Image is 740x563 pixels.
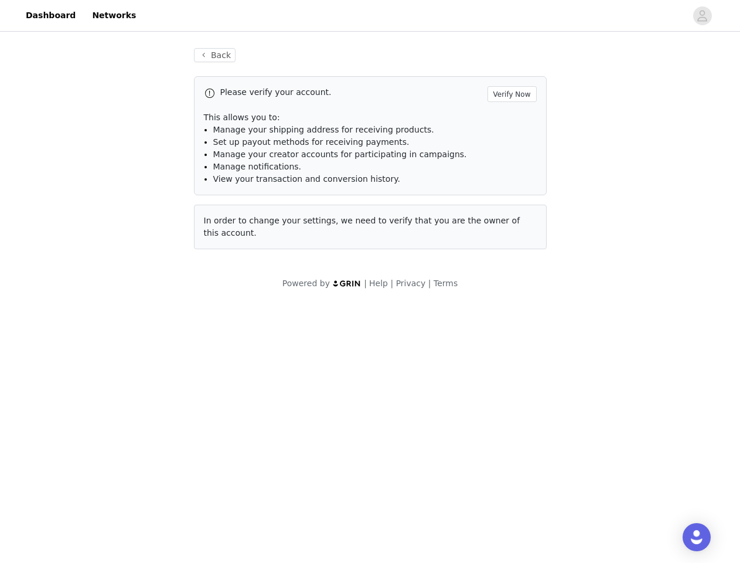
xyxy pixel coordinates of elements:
[213,137,410,147] span: Set up payout methods for receiving payments.
[369,279,388,288] a: Help
[213,162,302,171] span: Manage notifications.
[332,280,362,287] img: logo
[434,279,458,288] a: Terms
[213,174,400,184] span: View your transaction and conversion history.
[487,86,537,102] button: Verify Now
[85,2,143,29] a: Networks
[194,48,236,62] button: Back
[213,125,434,134] span: Manage your shipping address for receiving products.
[204,216,520,238] span: In order to change your settings, we need to verify that you are the owner of this account.
[19,2,83,29] a: Dashboard
[364,279,367,288] span: |
[697,6,708,25] div: avatar
[428,279,431,288] span: |
[204,111,537,124] p: This allows you to:
[220,86,483,99] p: Please verify your account.
[213,150,467,159] span: Manage your creator accounts for participating in campaigns.
[396,279,426,288] a: Privacy
[390,279,393,288] span: |
[282,279,330,288] span: Powered by
[683,523,711,551] div: Open Intercom Messenger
